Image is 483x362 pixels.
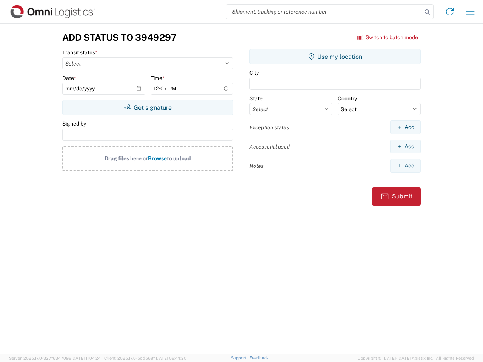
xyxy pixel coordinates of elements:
[249,49,421,64] button: Use my location
[104,356,186,360] span: Client: 2025.17.0-5dd568f
[249,124,289,131] label: Exception status
[249,163,264,169] label: Notes
[62,120,86,127] label: Signed by
[151,75,165,81] label: Time
[9,356,101,360] span: Server: 2025.17.0-327f6347098
[231,356,250,360] a: Support
[148,155,167,161] span: Browse
[357,31,418,44] button: Switch to batch mode
[62,32,177,43] h3: Add Status to 3949297
[372,187,421,206] button: Submit
[62,75,76,81] label: Date
[249,356,269,360] a: Feedback
[62,100,233,115] button: Get signature
[62,49,97,56] label: Transit status
[390,159,421,173] button: Add
[338,95,357,102] label: Country
[155,356,186,360] span: [DATE] 08:44:20
[390,120,421,134] button: Add
[358,355,474,362] span: Copyright © [DATE]-[DATE] Agistix Inc., All Rights Reserved
[390,140,421,153] button: Add
[105,155,148,161] span: Drag files here or
[71,356,101,360] span: [DATE] 11:04:24
[249,95,263,102] label: State
[249,143,290,150] label: Accessorial used
[167,155,191,161] span: to upload
[249,69,259,76] label: City
[226,5,422,19] input: Shipment, tracking or reference number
